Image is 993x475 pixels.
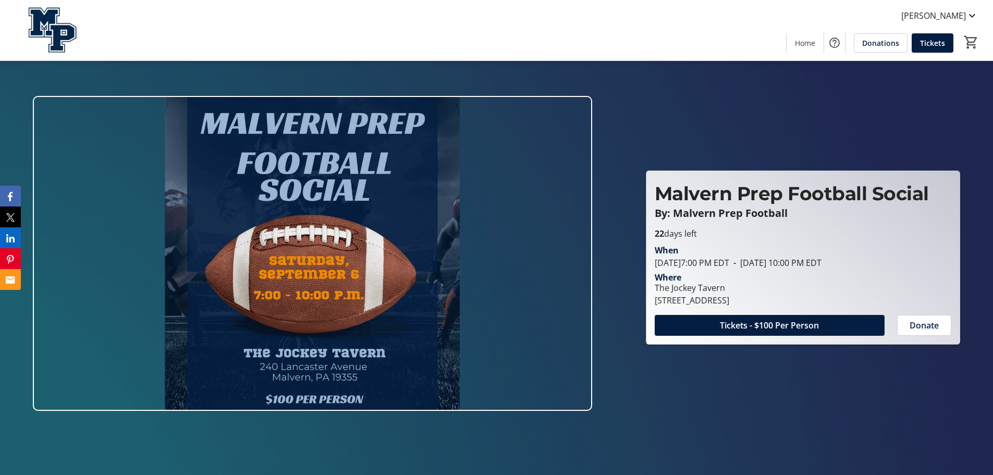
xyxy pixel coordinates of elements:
[655,294,729,307] div: [STREET_ADDRESS]
[920,38,945,48] span: Tickets
[655,273,681,282] div: Where
[962,33,980,52] button: Cart
[824,32,845,53] button: Help
[655,244,679,257] div: When
[6,4,99,56] img: Malvern Prep Football's Logo
[33,96,592,411] img: Campaign CTA Media Photo
[655,182,929,205] span: Malvern Prep Football Social
[655,228,664,239] span: 22
[729,257,822,269] span: [DATE] 10:00 PM EDT
[893,7,987,24] button: [PERSON_NAME]
[655,257,729,269] span: [DATE] 7:00 PM EDT
[655,315,885,336] button: Tickets - $100 Per Person
[897,315,951,336] button: Donate
[655,282,729,294] div: The Jockey Tavern
[910,319,939,332] span: Donate
[862,38,899,48] span: Donations
[729,257,740,269] span: -
[854,33,908,53] a: Donations
[655,208,951,219] p: By: Malvern Prep Football
[912,33,953,53] a: Tickets
[655,227,951,240] p: days left
[901,9,966,22] span: [PERSON_NAME]
[720,319,819,332] span: Tickets - $100 Per Person
[787,33,824,53] a: Home
[795,38,815,48] span: Home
